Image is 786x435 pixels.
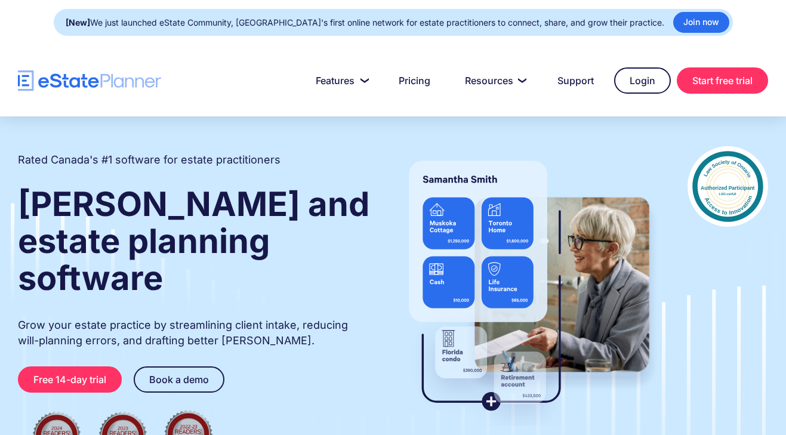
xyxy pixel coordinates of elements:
[451,69,537,92] a: Resources
[677,67,768,94] a: Start free trial
[673,12,729,33] a: Join now
[18,317,371,348] p: Grow your estate practice by streamlining client intake, reducing will-planning errors, and draft...
[18,184,369,298] strong: [PERSON_NAME] and estate planning software
[614,67,671,94] a: Login
[394,146,664,426] img: estate planner showing wills to their clients, using eState Planner, a leading estate planning so...
[134,366,224,393] a: Book a demo
[18,152,281,168] h2: Rated Canada's #1 software for estate practitioners
[384,69,445,92] a: Pricing
[543,69,608,92] a: Support
[66,14,664,31] div: We just launched eState Community, [GEOGRAPHIC_DATA]'s first online network for estate practition...
[18,70,161,91] a: home
[301,69,378,92] a: Features
[66,17,90,27] strong: [New]
[18,366,122,393] a: Free 14-day trial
